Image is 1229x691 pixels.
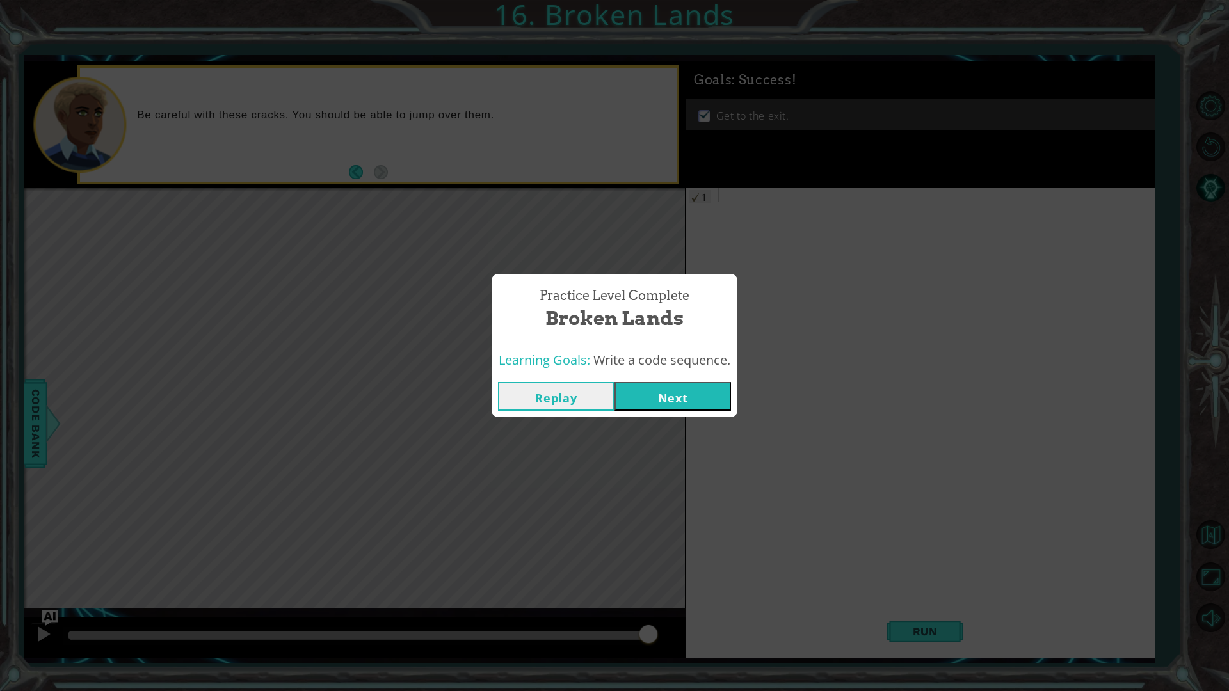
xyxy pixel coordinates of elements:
span: Practice Level Complete [540,287,689,305]
button: Replay [498,382,614,411]
span: Write a code sequence. [593,351,730,369]
span: Broken Lands [545,305,684,332]
span: Learning Goals: [499,351,590,369]
button: Next [614,382,731,411]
